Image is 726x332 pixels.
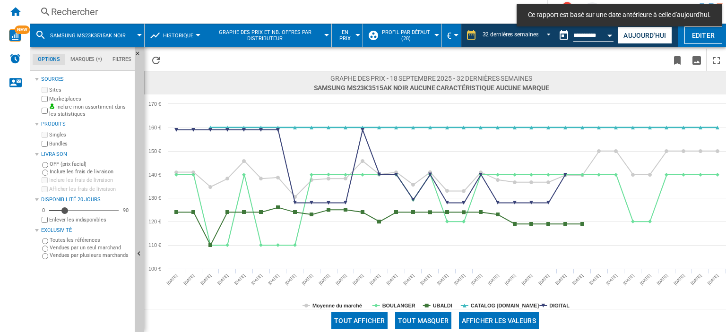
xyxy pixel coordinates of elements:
[15,26,30,34] span: NEW
[41,196,131,204] div: Disponibilité 20 Jours
[588,273,601,286] tspan: [DATE]
[442,24,461,47] md-menu: Currency
[622,273,635,286] tspan: [DATE]
[121,207,131,214] div: 90
[50,252,131,259] label: Vendues par plusieurs marchands
[314,74,549,83] span: Graphe des prix - 18 septembre 2025 - 32 dernières semaines
[656,273,669,286] tspan: [DATE]
[9,53,21,64] img: alerts-logo.svg
[49,186,131,193] label: Afficher les frais de livraison
[380,24,436,47] button: Profil par défaut (28)
[163,24,198,47] button: Historique
[690,273,702,286] tspan: [DATE]
[42,96,48,102] input: Marketplaces
[337,24,358,47] button: En prix
[233,273,246,286] tspan: [DATE]
[42,246,48,252] input: Vendues par un seul marchand
[369,273,381,286] tspan: [DATE]
[42,186,48,192] input: Afficher les frais de livraison
[352,273,364,286] tspan: [DATE]
[459,312,539,329] button: Afficher les valeurs
[337,29,353,42] span: En prix
[50,161,131,168] label: OFF (prix facial)
[135,47,146,64] button: Masquer
[166,273,179,286] tspan: [DATE]
[525,10,714,20] span: Ce rapport est basé sur une date antérieure à celle d'aujourd'hui.
[380,29,432,42] span: Profil par défaut (28)
[41,76,131,83] div: Sources
[216,273,229,286] tspan: [DATE]
[50,168,131,175] label: Inclure les frais de livraison
[42,105,48,117] input: Inclure mon assortiment dans les statistiques
[33,54,65,65] md-tab-item: Options
[49,216,131,223] label: Enlever les indisponibles
[208,24,327,47] button: Graphe des prix et nb. offres par distributeur
[35,24,139,47] div: SAMSUNG MS23K3515AK NOIR
[707,49,726,71] button: Plein écran
[605,273,618,286] tspan: [DATE]
[268,273,280,286] tspan: [DATE]
[483,31,539,38] div: 32 dernières semaines
[51,5,523,18] div: Rechercher
[49,86,131,94] label: Sites
[107,54,137,65] md-tab-item: Filtres
[554,26,573,45] button: md-calendar
[331,312,388,329] button: Tout afficher
[487,273,500,286] tspan: [DATE]
[447,31,451,41] span: €
[163,33,193,39] span: Historique
[9,29,21,42] img: wise-card.svg
[65,54,107,65] md-tab-item: Marques (*)
[42,253,48,259] input: Vendues par plusieurs marchands
[148,266,161,272] tspan: 100 €
[471,303,539,308] tspan: CATALOG [DOMAIN_NAME]
[148,195,161,201] tspan: 130 €
[312,303,362,308] tspan: Moyenne du marché
[318,273,331,286] tspan: [DATE]
[386,273,398,286] tspan: [DATE]
[554,24,615,47] div: Ce rapport est basé sur une date antérieure à celle d'aujourd'hui.
[50,24,135,47] button: SAMSUNG MS23K3515AK NOIR
[453,273,466,286] tspan: [DATE]
[41,120,131,128] div: Produits
[147,49,165,71] button: Recharger
[433,303,452,308] tspan: UBALDI
[199,273,212,286] tspan: [DATE]
[49,206,119,215] md-slider: Disponibilité
[42,170,48,176] input: Inclure les frais de livraison
[149,24,198,47] div: Historique
[251,273,263,286] tspan: [DATE]
[50,237,131,244] label: Toutes les références
[41,151,131,158] div: Livraison
[482,28,555,43] md-select: REPORTS.WIZARD.STEPS.REPORT.STEPS.REPORT_OPTIONS.PERIOD: 32 dernières semaines
[42,217,48,223] input: Afficher les frais de livraison
[49,103,131,118] label: Inclure mon assortiment dans les statistiques
[368,24,436,47] div: Profil par défaut (28)
[554,273,567,286] tspan: [DATE]
[41,227,131,234] div: Exclusivité
[617,26,672,44] button: Aujourd'hui
[148,172,161,178] tspan: 140 €
[42,162,48,168] input: OFF (prix facial)
[49,95,131,102] label: Marketplaces
[470,273,483,286] tspan: [DATE]
[49,103,55,109] img: mysite-bg-18x18.png
[639,273,652,286] tspan: [DATE]
[602,26,619,43] button: Open calendar
[419,273,432,286] tspan: [DATE]
[403,273,415,286] tspan: [DATE]
[335,273,348,286] tspan: [DATE]
[49,177,131,184] label: Inclure les frais de livraison
[549,303,570,308] tspan: DIGITAL
[571,273,584,286] tspan: [DATE]
[148,242,161,248] tspan: 110 €
[148,219,161,224] tspan: 120 €
[436,273,449,286] tspan: [DATE]
[382,303,415,308] tspan: BOULANGER
[447,24,456,47] button: €
[42,238,48,244] input: Toutes les références
[208,29,322,42] span: Graphe des prix et nb. offres par distributeur
[504,273,517,286] tspan: [DATE]
[42,87,48,93] input: Sites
